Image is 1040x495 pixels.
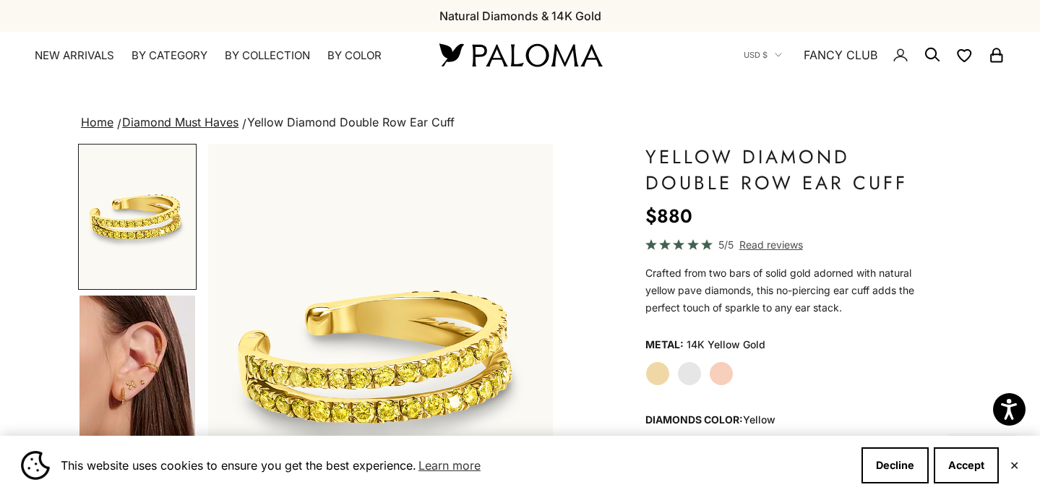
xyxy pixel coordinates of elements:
[1010,461,1019,470] button: Close
[744,48,768,61] span: USD $
[645,236,926,253] a: 5/5 Read reviews
[645,202,692,231] sale-price: $880
[718,236,734,253] span: 5/5
[744,32,1005,78] nav: Secondary navigation
[645,334,684,356] legend: Metal:
[35,48,114,63] a: NEW ARRIVALS
[416,455,483,476] a: Learn more
[934,447,999,483] button: Accept
[61,455,850,476] span: This website uses cookies to ensure you get the best experience.
[81,115,113,129] a: Home
[645,409,775,431] legend: Diamonds Color:
[247,115,455,129] span: Yellow Diamond Double Row Ear Cuff
[78,144,197,290] button: Go to item 1
[79,145,195,288] img: #YellowGold
[122,115,238,129] a: Diamond Must Haves
[225,48,310,63] summary: By Collection
[739,236,803,253] span: Read reviews
[78,294,197,440] button: Go to item 4
[645,144,926,196] h1: Yellow Diamond Double Row Ear Cuff
[78,113,962,133] nav: breadcrumbs
[743,413,775,426] variant-option-value: yellow
[804,46,877,64] a: FANCY CLUB
[645,264,926,317] p: Crafted from two bars of solid gold adorned with natural yellow pave diamonds, this no-piercing e...
[861,447,929,483] button: Decline
[327,48,382,63] summary: By Color
[132,48,207,63] summary: By Category
[439,7,601,25] p: Natural Diamonds & 14K Gold
[744,48,782,61] button: USD $
[79,296,195,439] img: #YellowGold #RoseGold #WhiteGold
[21,451,50,480] img: Cookie banner
[687,334,765,356] variant-option-value: 14K Yellow Gold
[35,48,405,63] nav: Primary navigation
